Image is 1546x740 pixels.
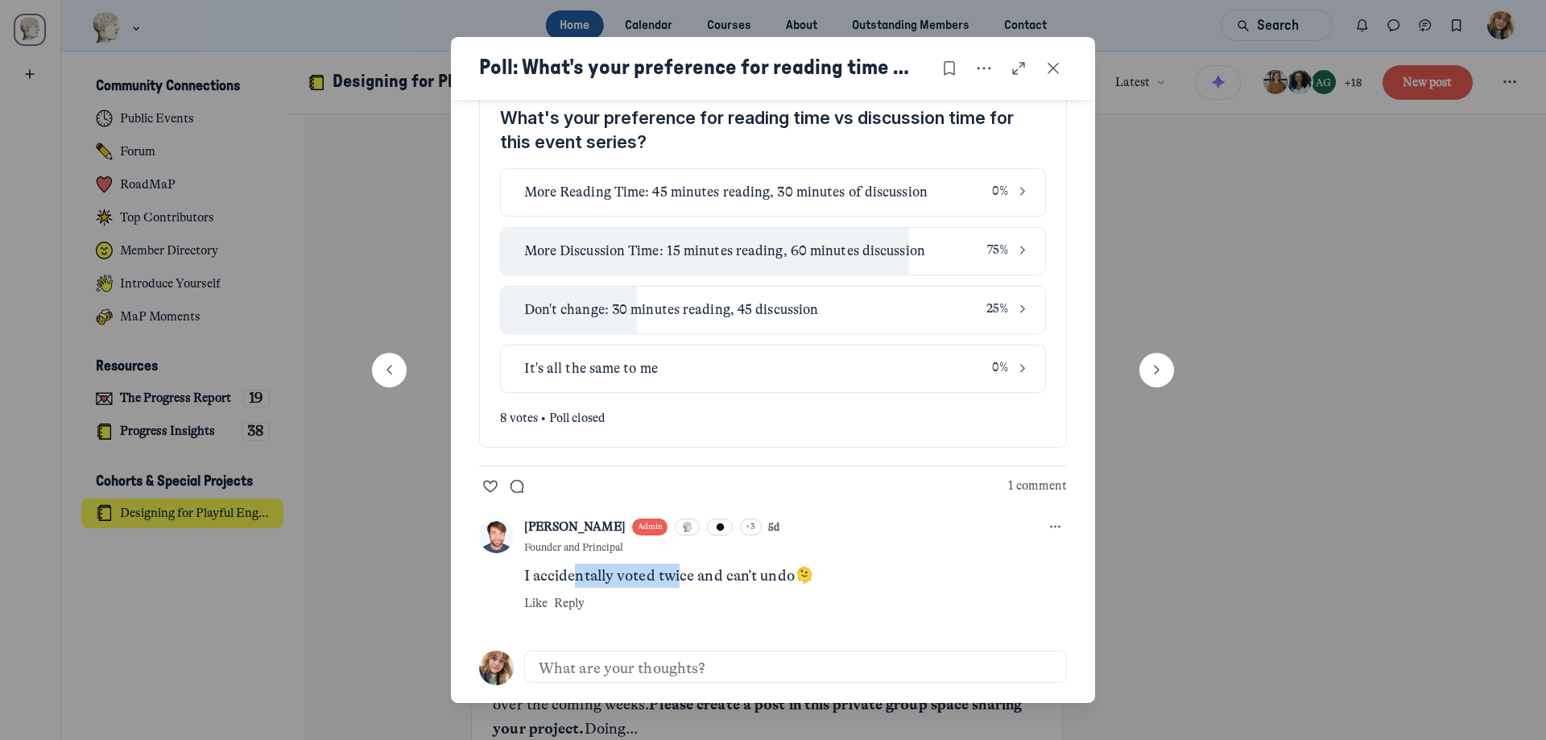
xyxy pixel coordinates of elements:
a: 5d [768,520,779,534]
button: Open post in full page [1005,55,1033,83]
button: Post actions [970,55,998,83]
button: More Reading Time: 45 minutes reading, 30 minutes of discussion [514,181,992,204]
span: Admin [638,521,663,534]
span: 8 votes [500,410,538,428]
span: Like [524,596,548,610]
span: It's all the same to me [524,361,658,376]
h5: What's your preference for reading time vs discussion time for this event series? [500,105,1045,154]
button: Bookmark post [935,55,963,83]
span: Poll closed [549,410,606,428]
button: Like the Poll: What's your preference for reading time vs discussion time for this event series? ... [479,475,502,498]
button: Close post [1040,55,1068,83]
button: Founder and Principal [524,540,630,554]
span: 75 % [987,242,1008,259]
span: Don't change: 30 minutes reading, 45 discussion [524,302,819,317]
button: Don't change: 30 minutes reading, 45 discussion [514,299,986,321]
button: 1 comment [1008,477,1067,495]
button: Comment on Poll: What's your preference for reading time vs discussion time for this event series? [505,475,528,498]
h4: Poll: What's your preference for reading time vs discussion time for this event series? [479,56,915,81]
button: It's all the same to me [514,358,992,380]
button: More Discussion Time: 15 minutes reading, 60 minutes discussion [514,240,987,263]
button: Comment actions [1043,515,1067,539]
a: View user profile [479,519,514,553]
p: I accidentally voted twice and can’t undo 🫠 [524,564,1029,588]
button: Like [524,592,548,614]
span: +3 [746,521,755,534]
span: Reply [554,596,585,610]
span: 25 % [986,300,1008,318]
span: 0 % [992,183,1008,201]
span: More Discussion Time: 15 minutes reading, 60 minutes discussion [524,243,925,258]
button: Reply [554,592,585,614]
span: Founder and Principal [524,540,623,554]
span: • [541,407,545,430]
span: More Reading Time: 45 minutes reading, 30 minutes of discussion [524,184,928,200]
span: 0 % [992,359,1008,377]
a: View user profile [524,519,626,536]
